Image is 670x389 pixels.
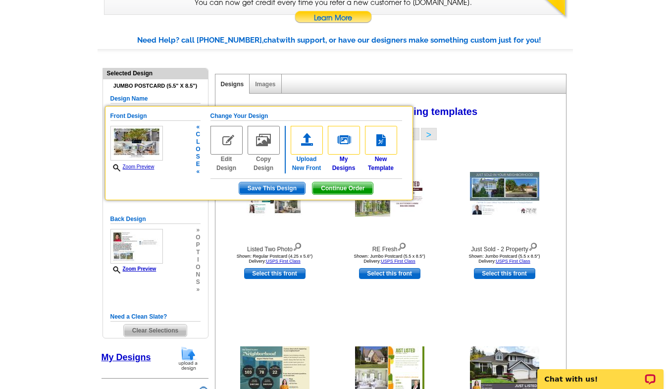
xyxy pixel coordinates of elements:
a: UploadNew Front [291,126,323,172]
img: upload-design [175,346,201,371]
span: » [196,286,200,293]
img: edit-design-no.gif [210,126,243,155]
span: c [196,131,200,138]
div: Listed Two Photo [220,240,329,254]
button: > [421,128,437,140]
img: small-thumb.jpg [110,126,163,161]
div: Just Sold - 2 Property [450,240,559,254]
button: Save This Design [239,182,306,195]
a: My Designs [102,352,151,362]
h5: Design Name [110,94,201,104]
a: Copy Design [248,126,280,172]
img: view design details [293,240,302,251]
img: upload-front.gif [291,126,323,155]
a: Edit Design [210,126,243,172]
a: NewTemplate [365,126,397,172]
a: USPS First Class [381,259,415,264]
a: use this design [474,268,535,279]
span: o [196,264,200,271]
h5: Need a Clean Slate? [110,312,201,322]
div: Shown: Jumbo Postcard (5.5 x 8.5") Delivery: [450,254,559,264]
a: Zoom Preview [110,266,156,272]
a: MyDesigns [328,126,360,172]
span: Continue Order [312,182,373,194]
span: » [196,226,200,234]
img: my-designs.gif [328,126,360,155]
img: small-thumb.jpg [110,229,163,264]
div: Need Help? call [PHONE_NUMBER], with support, or have our designers make something custom just fo... [137,35,573,46]
span: « [196,168,200,175]
span: s [196,153,200,161]
span: l [196,138,200,146]
iframe: LiveChat chat widget [531,358,670,389]
span: i [196,256,200,264]
a: Zoom Preview [110,164,155,169]
h5: Back Design [110,215,201,224]
img: view design details [528,240,538,251]
a: USPS First Class [266,259,301,264]
a: use this design [244,268,306,279]
div: Shown: Jumbo Postcard (5.5 x 8.5") Delivery: [335,254,444,264]
a: Images [255,81,275,88]
img: Just Sold - 2 Property [470,172,539,217]
img: copy-design-no.gif [248,126,280,155]
div: Selected Design [103,68,208,78]
span: n [196,271,200,278]
span: s [196,278,200,286]
span: « [196,123,200,131]
a: use this design [359,268,420,279]
a: Designs [221,81,244,88]
h4: Jumbo Postcard (5.5" x 8.5") [110,83,201,89]
div: Shown: Regular Postcard (4.25 x 5.6") Delivery: [220,254,329,264]
span: Clear Selections [124,325,187,336]
span: chat [263,36,279,45]
span: e [196,161,200,168]
span: Save This Design [239,182,305,194]
img: new-template.gif [365,126,397,155]
div: RE Fresh [335,240,444,254]
img: view design details [397,240,407,251]
span: p [196,241,200,249]
button: Continue Order [312,182,373,195]
span: o [196,146,200,153]
a: Learn More [294,11,372,26]
h5: Front Design [110,111,201,121]
span: t [196,249,200,256]
span: o [196,234,200,241]
a: USPS First Class [496,259,530,264]
h5: Change Your Design [210,111,402,121]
